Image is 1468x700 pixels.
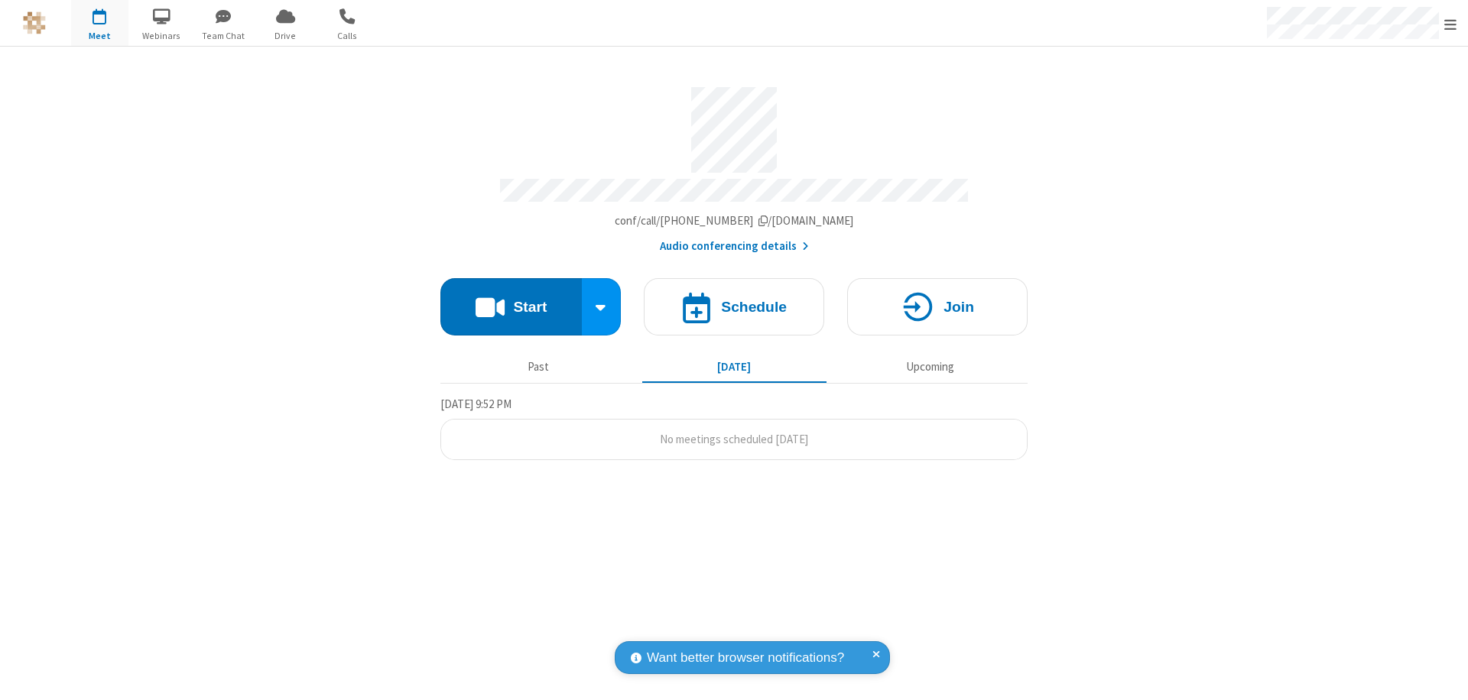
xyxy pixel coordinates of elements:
[644,278,824,335] button: Schedule
[440,76,1028,255] section: Account details
[582,278,622,335] div: Start conference options
[447,352,631,381] button: Past
[513,300,547,314] h4: Start
[257,29,314,43] span: Drive
[440,278,582,335] button: Start
[133,29,190,43] span: Webinars
[847,278,1028,335] button: Join
[721,300,787,314] h4: Schedule
[71,29,128,43] span: Meet
[642,352,827,381] button: [DATE]
[647,648,844,668] span: Want better browser notifications?
[319,29,376,43] span: Calls
[440,397,512,411] span: [DATE] 9:52 PM
[943,300,974,314] h4: Join
[195,29,252,43] span: Team Chat
[615,212,854,230] button: Copy my meeting room linkCopy my meeting room link
[440,395,1028,461] section: Today's Meetings
[838,352,1022,381] button: Upcoming
[23,11,46,34] img: QA Selenium DO NOT DELETE OR CHANGE
[660,432,808,446] span: No meetings scheduled [DATE]
[615,213,854,228] span: Copy my meeting room link
[660,238,809,255] button: Audio conferencing details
